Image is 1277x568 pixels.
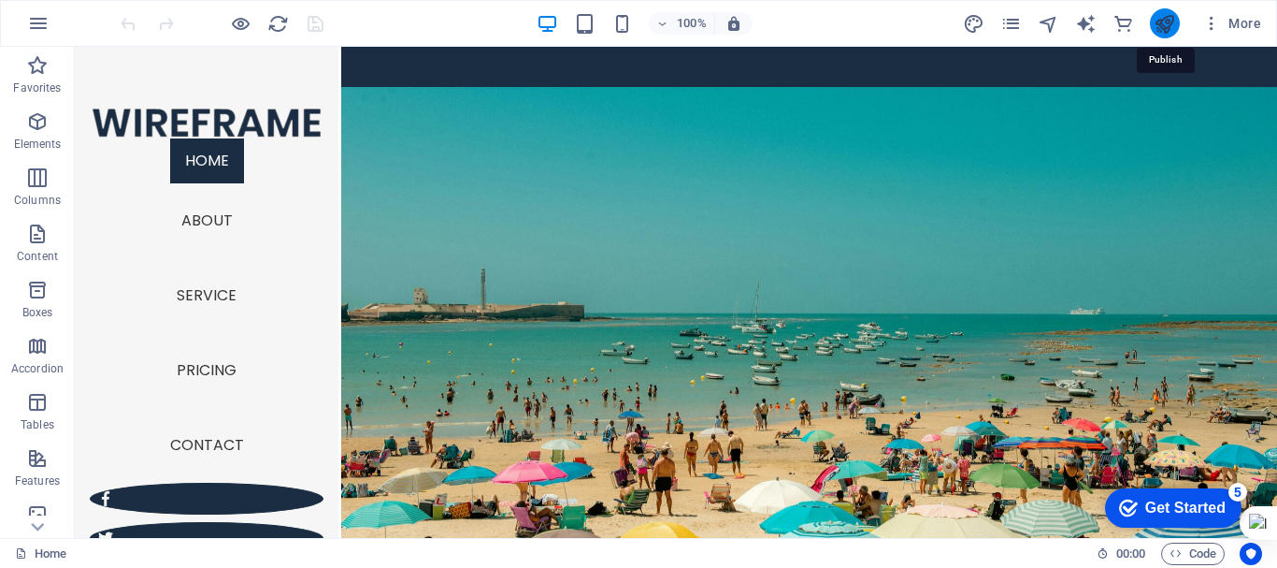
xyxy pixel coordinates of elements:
p: Elements [14,137,62,152]
i: Navigator [1038,13,1059,35]
button: More [1195,8,1269,38]
span: 00 00 [1116,543,1145,565]
div: Get Started [55,21,136,37]
button: text_generator [1075,12,1098,35]
button: Code [1161,543,1225,565]
button: reload [266,12,289,35]
i: AI Writer [1075,13,1097,35]
button: pages [1000,12,1023,35]
button: design [963,12,985,35]
i: Reload page [267,13,289,35]
h6: 100% [677,12,707,35]
span: More [1202,14,1261,33]
i: Pages (Ctrl+Alt+S) [1000,13,1022,35]
button: commerce [1112,12,1135,35]
div: 5 [138,4,157,22]
i: On resize automatically adjust zoom level to fit chosen device. [725,15,742,32]
h6: Session time [1097,543,1146,565]
a: Click to cancel selection. Double-click to open Pages [15,543,66,565]
span: Code [1169,543,1216,565]
i: Design (Ctrl+Alt+Y) [963,13,984,35]
p: Accordion [11,361,64,376]
p: Content [17,249,58,264]
button: navigator [1038,12,1060,35]
button: Usercentrics [1240,543,1262,565]
p: Favorites [13,80,61,95]
i: Commerce [1112,13,1134,35]
div: Get Started 5 items remaining, 0% complete [15,9,151,49]
button: 100% [649,12,715,35]
p: Boxes [22,305,53,320]
p: Columns [14,193,61,208]
button: publish [1150,8,1180,38]
button: Click here to leave preview mode and continue editing [229,12,251,35]
p: Tables [21,417,54,432]
span: : [1129,546,1132,561]
p: Features [15,473,60,488]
